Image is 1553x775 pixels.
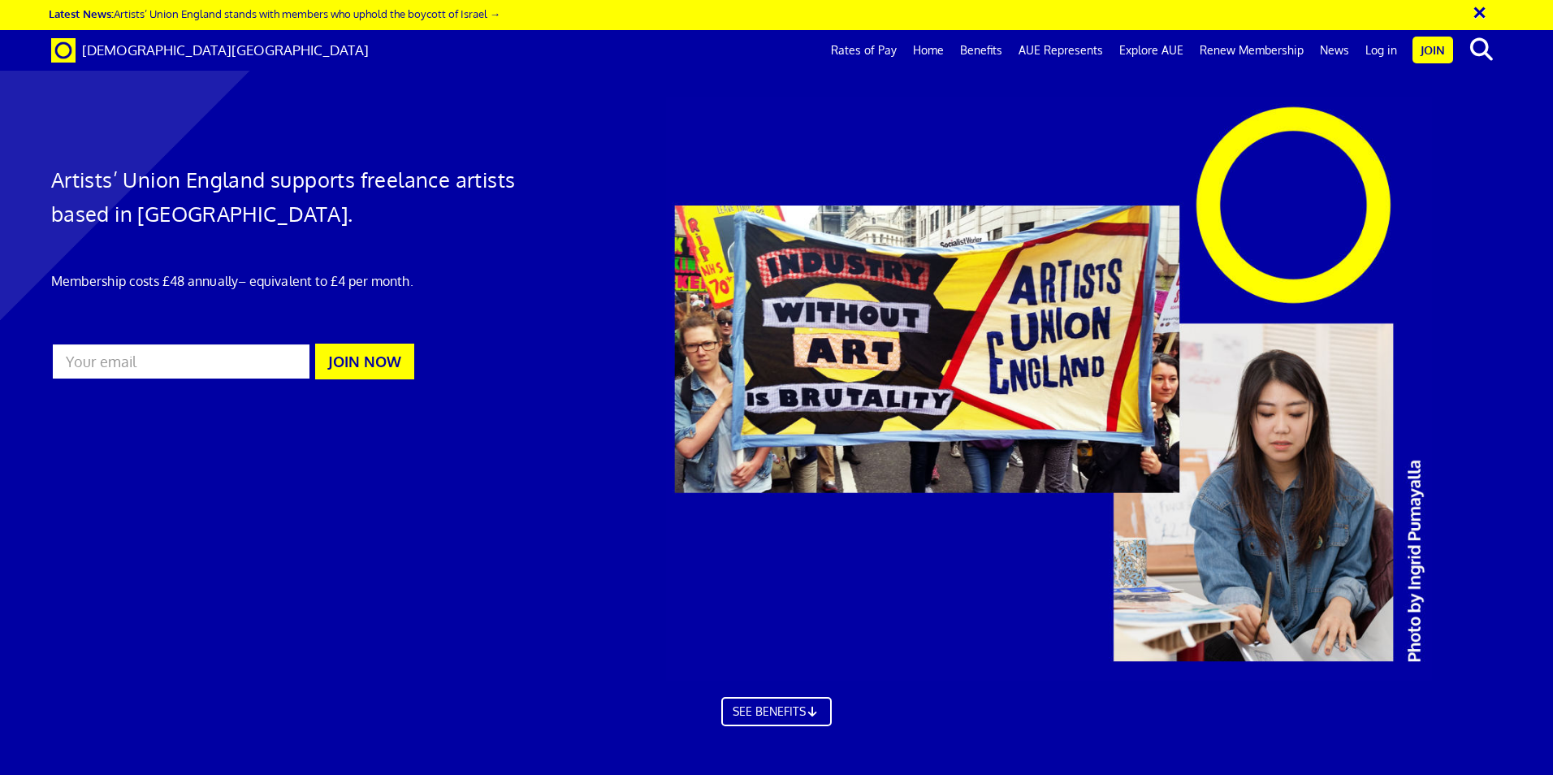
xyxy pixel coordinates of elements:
[51,162,518,231] h1: Artists’ Union England supports freelance artists based in [GEOGRAPHIC_DATA].
[49,6,500,20] a: Latest News:Artists’ Union England stands with members who uphold the boycott of Israel →
[51,271,518,291] p: Membership costs £48 annually – equivalent to £4 per month.
[1456,32,1506,67] button: search
[1192,30,1312,71] a: Renew Membership
[823,30,905,71] a: Rates of Pay
[721,697,832,726] a: SEE BENEFITS
[1010,30,1111,71] a: AUE Represents
[905,30,952,71] a: Home
[82,41,369,58] span: [DEMOGRAPHIC_DATA][GEOGRAPHIC_DATA]
[1111,30,1192,71] a: Explore AUE
[51,343,312,380] input: Your email
[1357,30,1405,71] a: Log in
[49,6,114,20] strong: Latest News:
[315,344,414,379] button: JOIN NOW
[952,30,1010,71] a: Benefits
[1412,37,1453,63] a: Join
[39,30,381,71] a: Brand [DEMOGRAPHIC_DATA][GEOGRAPHIC_DATA]
[1312,30,1357,71] a: News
